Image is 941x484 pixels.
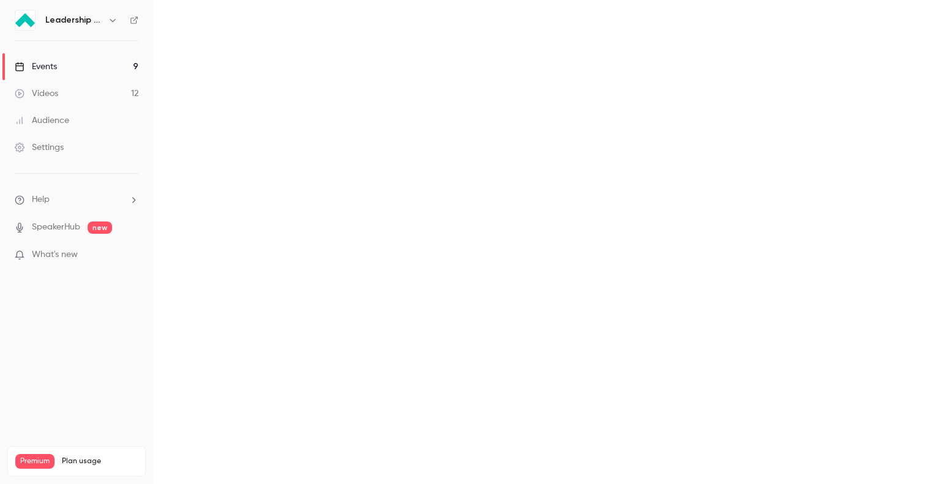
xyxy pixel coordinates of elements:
img: Leadership Strategies - 2025 Webinars [15,10,35,30]
span: new [88,222,112,234]
span: Premium [15,454,55,469]
span: Help [32,193,50,206]
div: Settings [15,141,64,154]
div: Videos [15,87,58,100]
div: Audience [15,114,69,127]
h6: Leadership Strategies - 2025 Webinars [45,14,103,26]
iframe: Noticeable Trigger [124,250,138,261]
a: SpeakerHub [32,221,80,234]
div: Events [15,61,57,73]
span: What's new [32,248,78,261]
span: Plan usage [62,456,138,466]
li: help-dropdown-opener [15,193,138,206]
